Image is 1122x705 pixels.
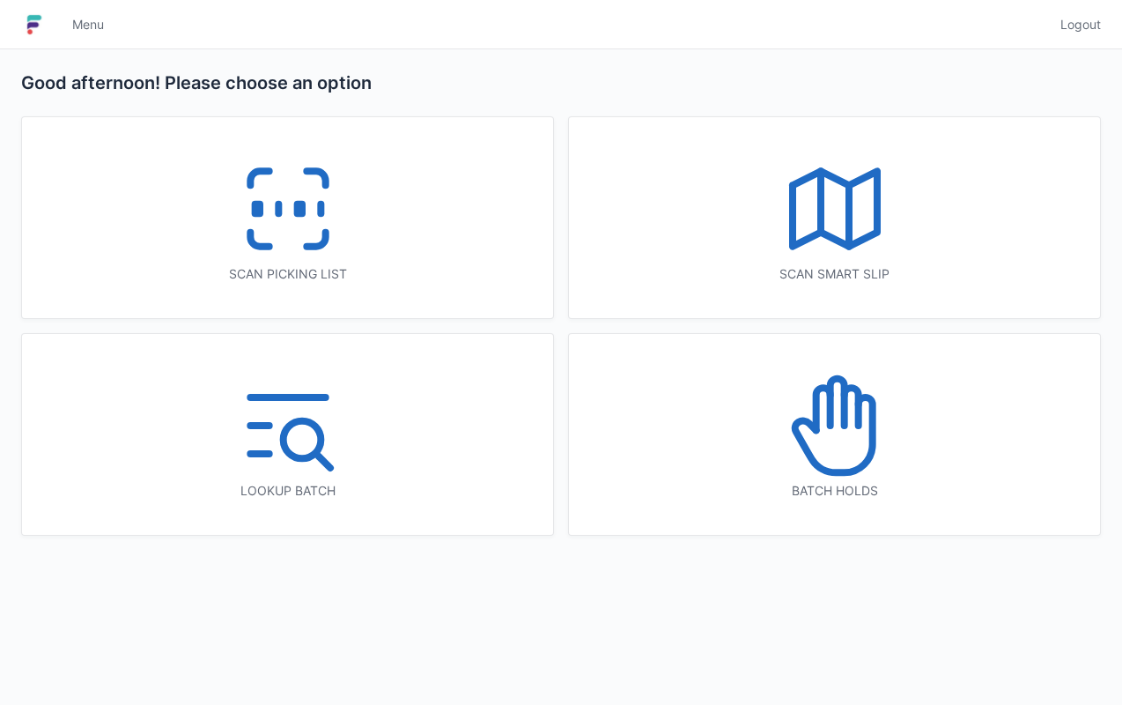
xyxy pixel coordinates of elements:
[604,482,1065,500] div: Batch holds
[21,11,48,39] img: logo-small.jpg
[1060,16,1101,33] span: Logout
[21,70,1101,95] h2: Good afternoon! Please choose an option
[57,265,518,283] div: Scan picking list
[1050,9,1101,41] a: Logout
[57,482,518,500] div: Lookup batch
[568,333,1101,536] a: Batch holds
[568,116,1101,319] a: Scan smart slip
[21,333,554,536] a: Lookup batch
[21,116,554,319] a: Scan picking list
[604,265,1065,283] div: Scan smart slip
[72,16,104,33] span: Menu
[62,9,114,41] a: Menu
